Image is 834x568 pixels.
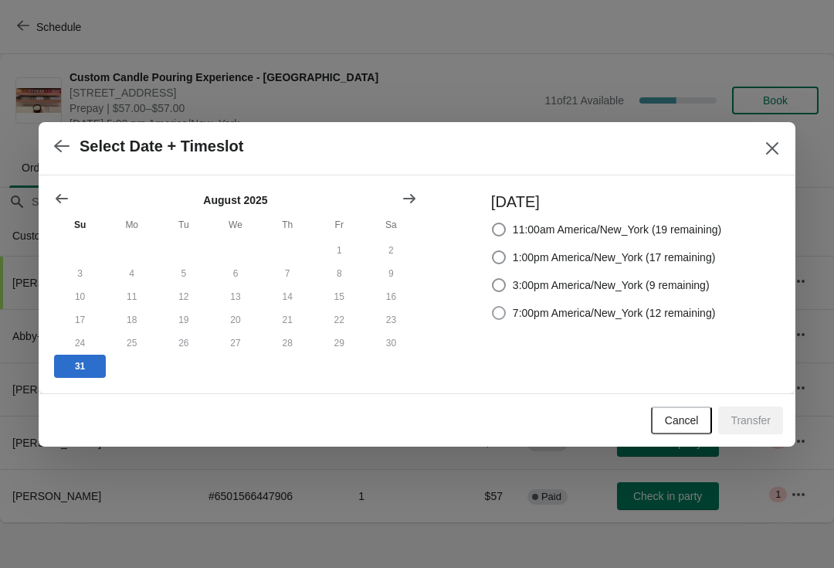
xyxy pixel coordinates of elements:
span: Cancel [665,414,699,427]
button: Wednesday August 13 2025 [209,285,261,308]
th: Tuesday [158,211,209,239]
button: Tuesday August 12 2025 [158,285,209,308]
button: Show previous month, July 2025 [48,185,76,213]
span: 7:00pm America/New_York (12 remaining) [513,305,716,321]
button: Show next month, September 2025 [395,185,423,213]
button: Today Sunday August 31 2025 [54,355,106,378]
button: Cancel [651,406,713,434]
button: Saturday August 9 2025 [365,262,417,285]
button: Tuesday August 19 2025 [158,308,209,332]
button: Thursday August 14 2025 [262,285,314,308]
button: Friday August 29 2025 [314,332,365,355]
button: Tuesday August 5 2025 [158,262,209,285]
button: Thursday August 7 2025 [262,262,314,285]
button: Sunday August 17 2025 [54,308,106,332]
th: Thursday [262,211,314,239]
button: Friday August 22 2025 [314,308,365,332]
button: Sunday August 3 2025 [54,262,106,285]
h2: Select Date + Timeslot [80,138,244,155]
span: 1:00pm America/New_York (17 remaining) [513,250,716,265]
th: Monday [106,211,158,239]
button: Saturday August 16 2025 [365,285,417,308]
button: Wednesday August 27 2025 [209,332,261,355]
th: Sunday [54,211,106,239]
button: Thursday August 21 2025 [262,308,314,332]
th: Friday [314,211,365,239]
button: Tuesday August 26 2025 [158,332,209,355]
button: Saturday August 23 2025 [365,308,417,332]
button: Thursday August 28 2025 [262,332,314,355]
button: Friday August 1 2025 [314,239,365,262]
span: 3:00pm America/New_York (9 remaining) [513,277,710,293]
button: Sunday August 10 2025 [54,285,106,308]
th: Wednesday [209,211,261,239]
span: 11:00am America/New_York (19 remaining) [513,222,721,237]
button: Monday August 11 2025 [106,285,158,308]
button: Monday August 18 2025 [106,308,158,332]
button: Close [758,134,786,162]
th: Saturday [365,211,417,239]
button: Saturday August 2 2025 [365,239,417,262]
button: Monday August 4 2025 [106,262,158,285]
button: Sunday August 24 2025 [54,332,106,355]
button: Saturday August 30 2025 [365,332,417,355]
button: Friday August 8 2025 [314,262,365,285]
button: Monday August 25 2025 [106,332,158,355]
h3: [DATE] [491,191,721,213]
button: Friday August 15 2025 [314,285,365,308]
button: Wednesday August 20 2025 [209,308,261,332]
button: Wednesday August 6 2025 [209,262,261,285]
